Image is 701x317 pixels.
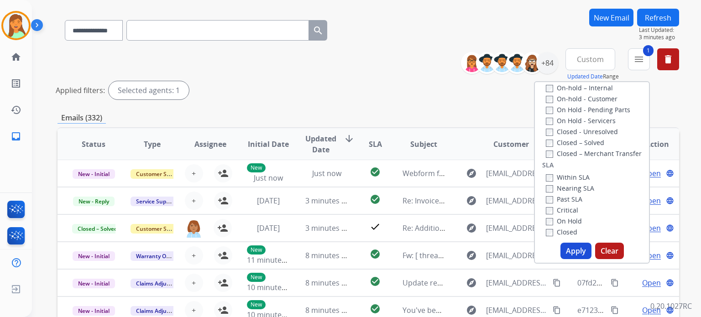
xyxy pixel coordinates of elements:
[218,195,229,206] mat-icon: person_add
[185,164,203,182] button: +
[486,277,547,288] span: [EMAIL_ADDRESS][DOMAIN_NAME]
[3,13,29,38] img: avatar
[546,185,553,192] input: Nearing SLA
[642,250,661,261] span: Open
[218,168,229,179] mat-icon: person_add
[633,54,644,65] mat-icon: menu
[73,251,115,261] span: New - Initial
[546,184,594,192] label: Nearing SLA
[546,217,582,225] label: On Hold
[312,168,341,178] span: Just now
[546,140,553,147] input: Closed – Solved
[109,81,189,99] div: Selected agents: 1
[144,139,161,150] span: Type
[567,73,619,80] span: Range
[595,243,624,259] button: Clear
[410,139,437,150] span: Subject
[565,48,615,70] button: Custom
[611,279,619,287] mat-icon: content_copy
[10,104,21,115] mat-icon: history
[185,246,203,265] button: +
[73,306,115,316] span: New - Initial
[192,250,196,261] span: +
[466,250,477,261] mat-icon: explore
[642,223,661,234] span: Open
[403,196,471,206] span: Re: Invoice N910A62
[666,224,674,232] mat-icon: language
[546,195,582,203] label: Past SLA
[247,245,266,255] p: New
[546,85,553,92] input: On-hold – Internal
[466,195,477,206] mat-icon: explore
[131,251,178,261] span: Warranty Ops
[589,9,633,26] button: New Email
[192,168,196,179] span: +
[247,163,266,172] p: New
[546,127,618,136] label: Closed - Unresolved
[642,168,661,179] span: Open
[546,96,553,103] input: On-hold - Customer
[560,243,591,259] button: Apply
[73,197,115,206] span: New - Reply
[305,133,336,155] span: Updated Date
[58,112,106,124] p: Emails (332)
[493,139,529,150] span: Customer
[313,25,324,36] mat-icon: search
[370,221,381,232] mat-icon: check
[643,45,654,56] span: 1
[546,229,553,236] input: Closed
[248,139,289,150] span: Initial Date
[403,223,493,233] span: Re: Additional Information
[621,128,679,160] th: Action
[403,250,550,260] span: Fw: [ thread::hK1cI0xRBK6GpQk9CImx2Tk:: ]
[486,223,547,234] span: [EMAIL_ADDRESS][DOMAIN_NAME]
[642,195,661,206] span: Open
[637,9,679,26] button: Refresh
[546,116,616,125] label: On Hold - Servicers
[369,139,382,150] span: SLA
[73,279,115,288] span: New - Initial
[666,197,674,205] mat-icon: language
[257,223,280,233] span: [DATE]
[546,107,553,114] input: On Hold - Pending Parts
[553,279,561,287] mat-icon: content_copy
[486,195,547,206] span: [EMAIL_ADDRESS][DOMAIN_NAME]
[218,277,229,288] mat-icon: person_add
[628,48,650,70] button: 1
[305,250,354,260] span: 8 minutes ago
[546,228,577,236] label: Closed
[666,251,674,260] mat-icon: language
[546,83,613,92] label: On-hold – Internal
[10,78,21,89] mat-icon: list_alt
[546,138,604,147] label: Closed – Solved
[650,301,692,312] p: 0.20.1027RC
[546,118,553,125] input: On Hold - Servicers
[403,168,609,178] span: Webform from [EMAIL_ADDRESS][DOMAIN_NAME] on [DATE]
[546,105,630,114] label: On Hold - Pending Parts
[56,85,105,96] p: Applied filters:
[192,195,196,206] span: +
[131,224,190,234] span: Customer Support
[639,34,679,41] span: 3 minutes ago
[185,192,203,210] button: +
[370,276,381,287] mat-icon: check_circle
[370,194,381,205] mat-icon: check_circle
[10,131,21,142] mat-icon: inbox
[403,305,687,315] span: You've been assigned a new service order: 7d0e7c07-bbc5-47a1-ae8b-78148cf0f14c
[546,173,590,182] label: Within SLA
[218,250,229,261] mat-icon: person_add
[466,168,477,179] mat-icon: explore
[370,166,381,177] mat-icon: check_circle
[131,279,193,288] span: Claims Adjudication
[217,223,228,234] mat-icon: person_add
[567,73,603,80] button: Updated Date
[10,52,21,62] mat-icon: home
[486,250,547,261] span: [EMAIL_ADDRESS][DOMAIN_NAME]
[131,169,190,179] span: Customer Support
[611,306,619,314] mat-icon: content_copy
[72,224,123,234] span: Closed – Solved
[305,305,354,315] span: 8 minutes ago
[254,173,283,183] span: Just now
[305,223,354,233] span: 3 minutes ago
[82,139,105,150] span: Status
